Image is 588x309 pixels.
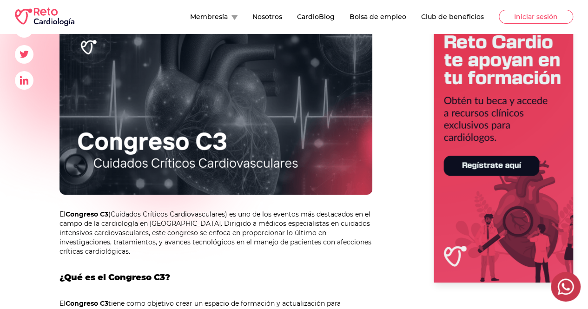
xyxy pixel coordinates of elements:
[15,7,74,26] img: RETO Cardio Logo
[59,19,372,195] img: Cuidados Críticos Cardiovasculares
[434,4,573,283] img: Ad - web | blog-post | side | silanes becas 2025 | 2025-08-28 | 1
[297,12,335,21] button: CardioBlog
[190,12,238,21] button: Membresía
[252,12,282,21] button: Nosotros
[499,10,573,24] button: Iniciar sesión
[66,210,108,218] strong: Congreso C3
[421,12,484,21] button: Club de beneficios
[350,12,406,21] button: Bolsa de empleo
[66,299,108,308] strong: Congreso C3
[434,283,573,292] p: Ads
[59,272,170,283] strong: ¿Qué es el Congreso C3?
[59,210,372,256] p: El (Cuidados Críticos Cardiovasculares) es uno de los eventos más destacados en el campo de la ca...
